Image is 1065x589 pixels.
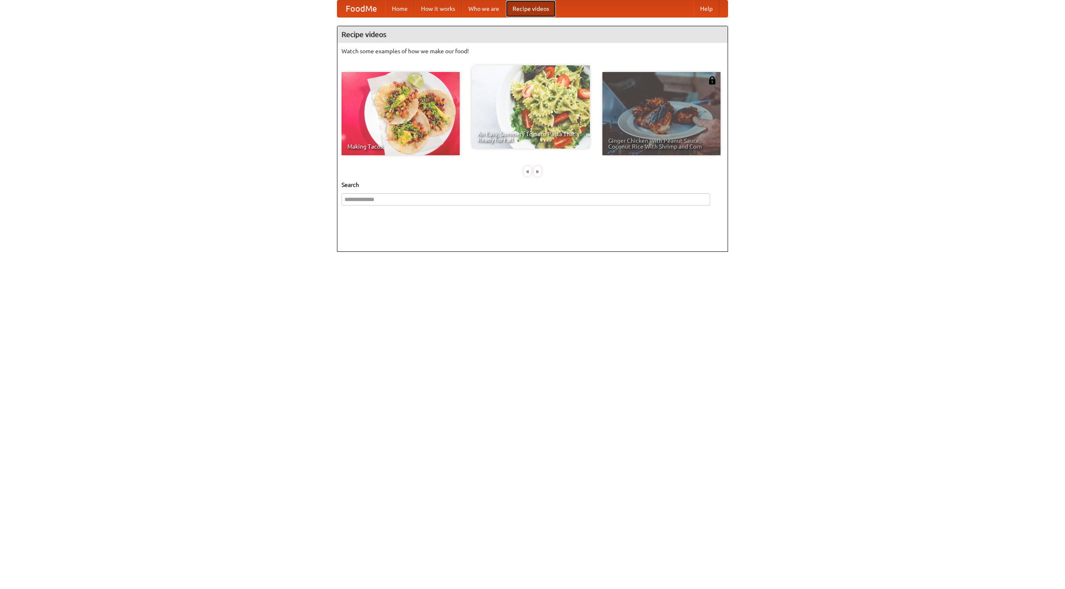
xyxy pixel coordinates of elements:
a: Making Tacos [342,72,460,155]
a: Help [693,0,719,17]
span: Making Tacos [347,144,454,149]
a: An Easy, Summery Tomato Pasta That's Ready for Fall [472,65,590,149]
h4: Recipe videos [337,26,728,43]
img: 483408.png [708,76,716,84]
span: An Easy, Summery Tomato Pasta That's Ready for Fall [478,131,584,143]
a: Who we are [462,0,506,17]
a: Home [385,0,414,17]
a: FoodMe [337,0,385,17]
div: « [524,166,531,176]
a: Recipe videos [506,0,556,17]
a: How it works [414,0,462,17]
p: Watch some examples of how we make our food! [342,47,723,55]
h5: Search [342,181,723,189]
div: » [534,166,541,176]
